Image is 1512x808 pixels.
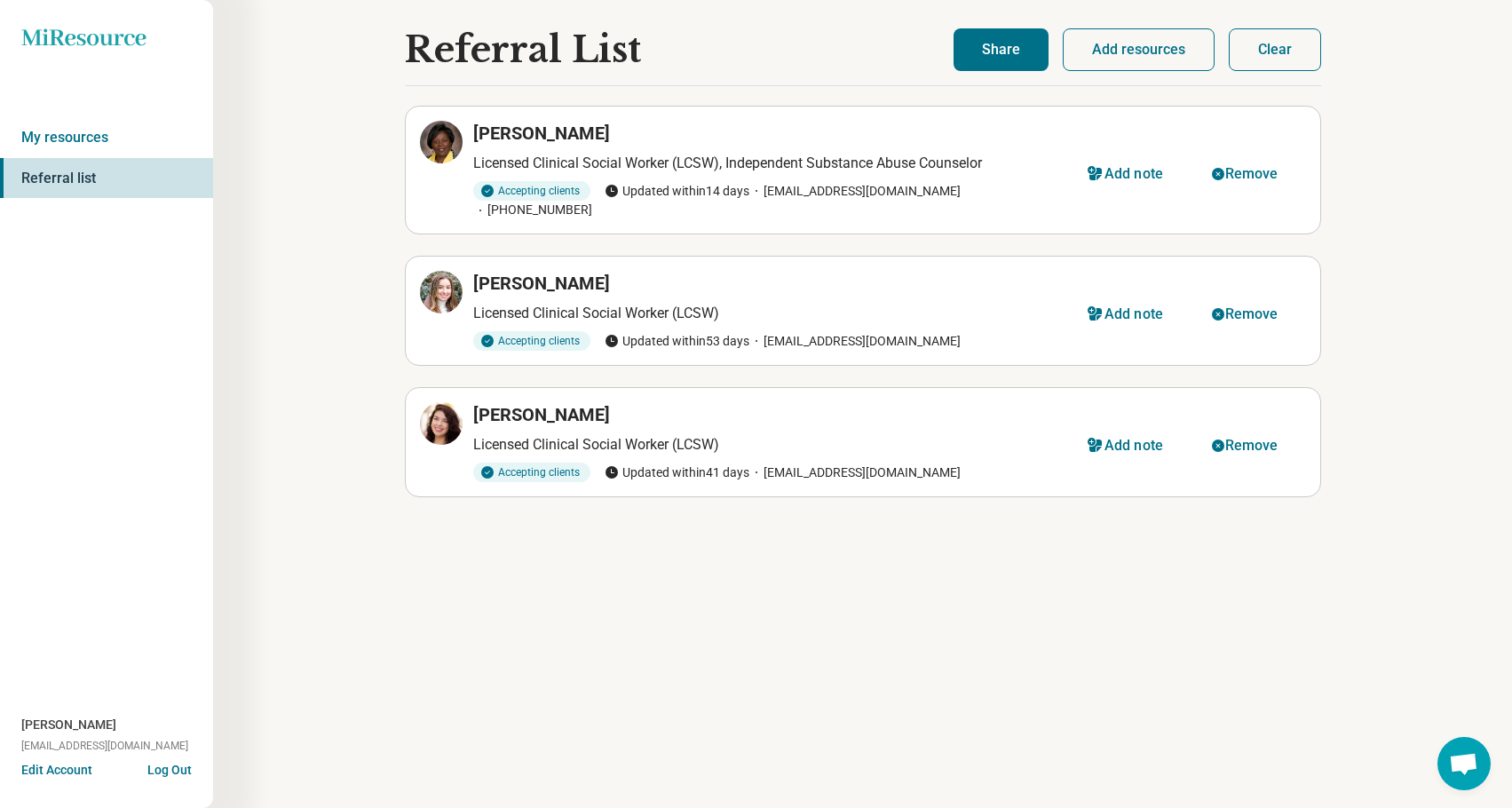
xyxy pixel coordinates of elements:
div: Remove [1225,439,1278,453]
button: Add resources [1063,28,1215,71]
button: Remove [1191,424,1306,467]
p: Licensed Clinical Social Worker (LCSW) [473,434,1067,455]
h3: [PERSON_NAME] [473,121,610,146]
button: Edit Account [21,761,92,780]
button: Clear [1229,28,1321,71]
h3: [PERSON_NAME] [473,402,610,427]
div: Accepting clients [473,463,590,482]
p: Licensed Clinical Social Worker (LCSW), Independent Substance Abuse Counselor [473,153,1067,174]
button: Remove [1191,153,1306,195]
button: Log Out [147,761,192,775]
button: Share [954,28,1049,71]
div: Remove [1225,307,1278,321]
span: Updated within 14 days [605,182,749,201]
div: Add note [1104,439,1163,453]
span: [EMAIL_ADDRESS][DOMAIN_NAME] [749,332,961,351]
span: Updated within 53 days [605,332,749,351]
div: Add note [1104,307,1163,321]
span: [PHONE_NUMBER] [473,201,592,219]
p: Licensed Clinical Social Worker (LCSW) [473,303,1067,324]
h3: [PERSON_NAME] [473,271,610,296]
button: Remove [1191,293,1306,336]
button: Add note [1066,293,1191,336]
div: Remove [1225,167,1278,181]
h1: Referral List [405,29,641,70]
button: Add note [1066,424,1191,467]
div: Accepting clients [473,181,590,201]
span: [PERSON_NAME] [21,716,116,734]
span: [EMAIL_ADDRESS][DOMAIN_NAME] [749,463,961,482]
span: [EMAIL_ADDRESS][DOMAIN_NAME] [21,738,188,754]
button: Add note [1066,153,1191,195]
span: Updated within 41 days [605,463,749,482]
span: [EMAIL_ADDRESS][DOMAIN_NAME] [749,182,961,201]
div: Open chat [1437,737,1491,790]
div: Add note [1104,167,1163,181]
div: Accepting clients [473,331,590,351]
